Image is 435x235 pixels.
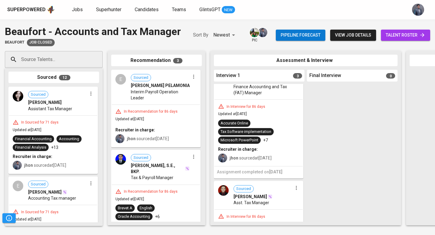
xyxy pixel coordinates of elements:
a: Jobs [72,6,84,14]
div: Financial Analysis [15,145,46,150]
img: jhon@glints.com [13,161,22,170]
p: Newest [213,31,230,39]
span: Updated at [DATE] [13,128,41,132]
span: 12 [59,75,70,80]
span: Updated at [DATE] [218,112,247,116]
img: jhon@glints.com [412,4,424,16]
span: [PERSON_NAME], S.E., BKP. [131,163,184,175]
span: Finance Accounting and Tax (FAT) Manager [234,84,292,96]
div: In Recommendation for 86 days [121,109,180,114]
div: E [115,74,126,85]
span: Interview 1 [216,72,240,79]
div: In Interview for 86 days [224,214,268,219]
a: Superhunter [96,6,123,14]
span: sourced at [DATE] [24,163,66,168]
span: BEAUFORT [5,40,24,45]
img: magic_wand.svg [62,190,67,195]
span: [PERSON_NAME] [28,99,62,105]
div: English [140,205,152,211]
img: jhon@glints.com [115,134,124,143]
div: In Interview for 86 days [224,104,268,109]
div: E [13,181,23,191]
span: Tax & Payroll Manager [131,175,173,181]
b: jhon [24,163,33,168]
span: Asst. Tax Manager [234,200,269,206]
span: sourced at [DATE] [127,136,169,141]
div: Beaufort - Accounts and Tax Manager [5,24,181,39]
span: [DATE] [269,169,282,174]
span: Sourced [131,155,151,161]
span: Interim Payroll Operation Leader [131,89,190,101]
span: Final Interview [309,72,341,79]
span: Jobs [72,7,83,12]
span: Updated at [DATE] [115,117,144,121]
a: Teams [172,6,187,14]
span: Assistant Tax Manager [28,106,72,112]
span: [PERSON_NAME] [28,189,62,195]
span: Updated at [DATE] [115,197,144,201]
a: Candidates [135,6,160,14]
div: Tax Software implementation [221,129,271,135]
span: Sourced [131,75,151,81]
img: jhon@glints.com [218,153,227,163]
div: pic [249,27,260,43]
div: Brevet A [118,205,132,211]
span: 0 [386,73,395,79]
span: Superhunter [96,7,121,12]
p: +6 [155,214,160,220]
div: Accurate Online [221,121,248,126]
div: Oracle Accounting [118,214,150,220]
b: Recruiter in charge: [218,147,258,152]
img: jhon@glints.com [258,28,267,37]
span: GlintsGPT [199,7,221,12]
p: +13 [51,144,58,150]
span: Sourced [28,182,48,187]
a: GlintsGPT NEW [199,6,235,14]
div: In Recommendation for 86 days [121,189,180,194]
span: Sourced [234,186,253,192]
span: Job Closed [27,40,55,45]
b: jhon [127,136,136,141]
p: Sort By [193,31,208,39]
span: view job details [335,31,371,39]
button: view job details [330,30,376,41]
span: Candidates [135,7,159,12]
button: Open [99,59,101,60]
button: Pipeline Triggers [2,213,16,223]
div: Superpowered [7,6,46,13]
span: sourced at [DATE] [230,156,272,160]
div: Assessment & Interview [214,55,398,66]
img: app logo [47,5,55,14]
img: 3a7d0b6b54a81174ee5a2ab91a34c9b0.jpg [13,91,23,101]
div: Accounting [59,136,79,142]
span: Teams [172,7,186,12]
div: Newest [213,30,237,41]
div: ESourced[PERSON_NAME] PELAMONIAInterim Payroll Operation LeaderIn Recommendation for 86 daysUpdat... [111,70,201,147]
span: NEW [222,7,235,13]
span: Sourced [28,92,48,98]
b: Recruiter in charge: [13,154,52,159]
img: magic_wand.svg [268,194,272,199]
span: Updated at [DATE] [13,217,41,221]
img: 364aa54063ad857ebd0653e07d6a45ec.jpg [218,185,229,196]
div: Microsoft PowerPoint [221,137,258,143]
div: I'm not the PIC, said it already move to Jhon [27,39,55,46]
span: Pipeline forecast [281,31,321,39]
img: eva@glints.com [250,28,259,37]
div: In Sourced for 71 days [19,120,61,125]
div: Sourced [8,72,99,83]
div: Recommendation [111,55,202,66]
div: Financial Accounting [15,136,52,142]
span: 3 [293,73,302,79]
div: In Sourced for 71 days [19,210,61,215]
img: 7f466bb0f2e9b80c3ad1cca24a81456d.jpg [115,154,126,165]
b: jhon [230,156,238,160]
span: 3 [173,58,182,63]
h6: Assignment completed on [217,169,300,175]
div: Grace, [DOMAIN_NAME]., M.Ak., BKPFinance Accounting and Tax (FAT) ManagerIn Interview for 86 days... [214,59,303,179]
div: Sourced[PERSON_NAME]Assistant Tax ManagerIn Sourced for 71 daysUpdated at[DATE]Financial Accounti... [8,87,98,174]
span: [PERSON_NAME] [234,194,267,200]
b: Recruiter in charge: [115,127,155,132]
a: talent roster [381,30,430,41]
span: Accounting Tax manager [28,195,76,201]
